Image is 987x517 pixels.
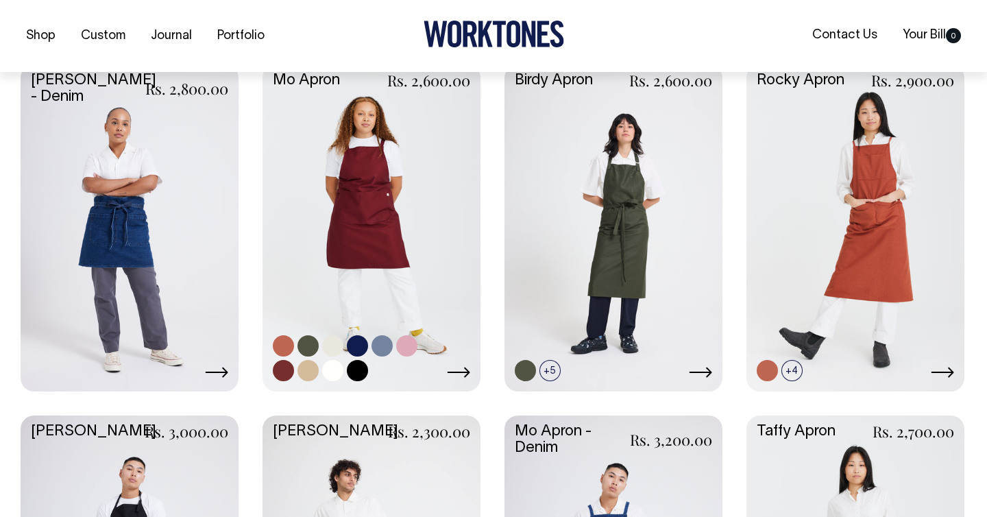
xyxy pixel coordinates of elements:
[212,25,270,47] a: Portfolio
[781,360,803,381] span: +4
[897,24,966,47] a: Your Bill0
[21,25,61,47] a: Shop
[75,25,131,47] a: Custom
[145,25,197,47] a: Journal
[946,28,961,43] span: 0
[807,24,883,47] a: Contact Us
[539,360,561,381] span: +5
